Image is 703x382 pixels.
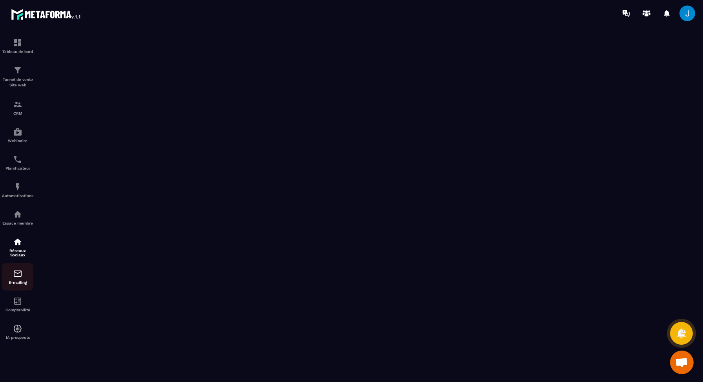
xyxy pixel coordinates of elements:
p: E-mailing [2,280,33,285]
img: scheduler [13,155,22,164]
img: automations [13,210,22,219]
p: Espace membre [2,221,33,225]
p: Tableau de bord [2,49,33,54]
a: automationsautomationsAutomatisations [2,176,33,204]
img: email [13,269,22,278]
img: automations [13,182,22,192]
img: accountant [13,296,22,306]
img: formation [13,100,22,109]
img: automations [13,324,22,333]
p: Tunnel de vente Site web [2,77,33,88]
a: Ouvrir le chat [670,351,694,374]
img: formation [13,38,22,48]
p: Automatisations [2,194,33,198]
a: social-networksocial-networkRéseaux Sociaux [2,231,33,263]
p: Webinaire [2,139,33,143]
p: IA prospects [2,335,33,340]
img: social-network [13,237,22,247]
a: formationformationTableau de bord [2,32,33,60]
p: Comptabilité [2,308,33,312]
a: emailemailE-mailing [2,263,33,291]
a: schedulerschedulerPlanificateur [2,149,33,176]
p: Réseaux Sociaux [2,249,33,257]
a: formationformationCRM [2,94,33,121]
a: automationsautomationsWebinaire [2,121,33,149]
p: Planificateur [2,166,33,170]
a: accountantaccountantComptabilité [2,291,33,318]
a: formationformationTunnel de vente Site web [2,60,33,94]
a: automationsautomationsEspace membre [2,204,33,231]
img: formation [13,66,22,75]
img: automations [13,127,22,137]
img: logo [11,7,82,21]
p: CRM [2,111,33,115]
